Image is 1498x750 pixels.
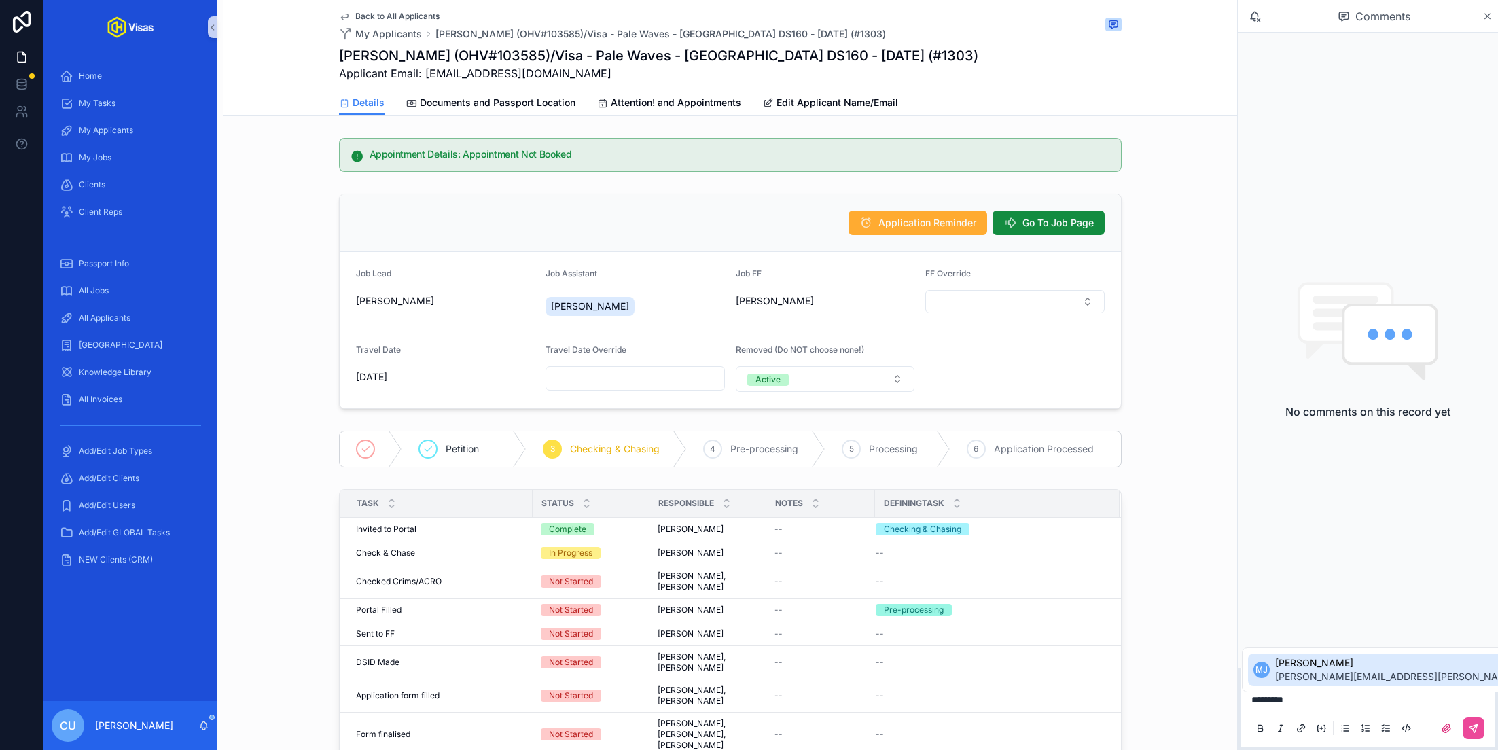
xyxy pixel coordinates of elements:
a: Add/Edit Clients [52,466,209,490]
span: Documents and Passport Location [420,96,575,109]
a: My Jobs [52,145,209,170]
div: Not Started [549,690,593,702]
a: Client Reps [52,200,209,224]
span: -- [876,657,884,668]
span: Comments [1355,8,1410,24]
div: Not Started [549,656,593,668]
span: [PERSON_NAME] [356,294,434,308]
span: DefiningTask [884,498,944,509]
a: My Tasks [52,91,209,115]
span: -- [774,548,783,558]
a: My Applicants [339,27,422,41]
span: -- [774,690,783,701]
span: Attention! and Appointments [611,96,741,109]
span: Clients [79,179,105,190]
span: Removed (Do NOT choose none!) [736,344,864,355]
a: My Applicants [52,118,209,143]
a: Add/Edit GLOBAL Tasks [52,520,209,545]
h1: [PERSON_NAME] (OHV#103585)/Visa - Pale Waves - [GEOGRAPHIC_DATA] DS160 - [DATE] (#1303) [339,46,978,65]
span: Edit Applicant Name/Email [777,96,898,109]
span: Add/Edit GLOBAL Tasks [79,527,170,538]
span: Job Lead [356,268,391,279]
button: Select Button [925,290,1105,313]
span: Home [79,71,102,82]
span: [PERSON_NAME] [658,605,724,615]
span: FF Override [925,268,971,279]
span: -- [774,729,783,740]
span: -- [876,729,884,740]
button: Application Reminder [849,211,987,235]
a: Edit Applicant Name/Email [763,90,898,118]
span: [DATE] [356,370,535,384]
a: All Jobs [52,279,209,303]
span: Passport Info [79,258,129,269]
span: My Jobs [79,152,111,163]
a: Home [52,64,209,88]
span: 3 [550,444,555,454]
button: Go To Job Page [993,211,1105,235]
span: [PERSON_NAME] [658,628,724,639]
span: Notes [775,498,803,509]
div: Not Started [549,604,593,616]
span: 4 [710,444,715,454]
span: Task [357,498,379,509]
a: Documents and Passport Location [406,90,575,118]
span: -- [774,657,783,668]
span: Checking & Chasing [570,442,660,456]
span: -- [774,628,783,639]
div: Not Started [549,628,593,640]
a: Details [339,90,385,116]
a: All Invoices [52,387,209,412]
div: Not Started [549,728,593,740]
span: Back to All Applicants [355,11,440,22]
span: Go To Job Page [1022,216,1094,230]
span: [GEOGRAPHIC_DATA] [79,340,162,351]
span: Add/Edit Clients [79,473,139,484]
span: Job Assistant [546,268,597,279]
span: Application Reminder [878,216,976,230]
p: [PERSON_NAME] [95,719,173,732]
span: My Tasks [79,98,115,109]
span: Checked Crims/ACRO [356,576,442,587]
a: NEW Clients (CRM) [52,548,209,572]
a: Knowledge Library [52,360,209,385]
span: -- [876,576,884,587]
span: Job FF [736,268,762,279]
span: [PERSON_NAME], [PERSON_NAME] [658,651,758,673]
span: [PERSON_NAME] [736,294,814,308]
span: [PERSON_NAME] [658,548,724,558]
span: 6 [974,444,978,454]
div: Not Started [549,575,593,588]
span: -- [876,628,884,639]
span: My Applicants [79,125,133,136]
span: 5 [849,444,854,454]
a: Attention! and Appointments [597,90,741,118]
span: Status [541,498,574,509]
div: Complete [549,523,586,535]
span: Form finalised [356,729,410,740]
a: Passport Info [52,251,209,276]
div: Checking & Chasing [884,523,961,535]
span: All Jobs [79,285,109,296]
div: Active [755,374,781,386]
h2: No comments on this record yet [1285,404,1450,420]
span: Check & Chase [356,548,415,558]
span: Portal Filled [356,605,402,615]
span: [PERSON_NAME], [PERSON_NAME] [658,571,758,592]
span: -- [876,548,884,558]
span: Petition [446,442,479,456]
a: Back to All Applicants [339,11,440,22]
span: DSID Made [356,657,399,668]
a: [GEOGRAPHIC_DATA] [52,333,209,357]
span: Client Reps [79,207,122,217]
span: [PERSON_NAME] [658,524,724,535]
img: App logo [107,16,154,38]
span: Invited to Portal [356,524,416,535]
span: All Invoices [79,394,122,405]
a: Clients [52,173,209,197]
a: Add/Edit Users [52,493,209,518]
h5: Appointment Details: Appointment Not Booked [370,149,1110,159]
span: Details [353,96,385,109]
span: Add/Edit Job Types [79,446,152,457]
span: All Applicants [79,312,130,323]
